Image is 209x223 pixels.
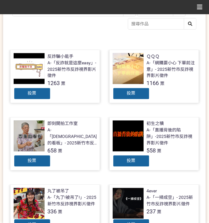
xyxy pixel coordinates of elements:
div: 丸了被吊了 [48,188,69,195]
span: 336 [48,208,57,215]
span: 票 [160,81,165,86]
a: 即刻開拍工作室A-「[DEMOGRAPHIC_DATA]的看板」- 2025新竹市反詐視界影片徵件658票投票 [10,117,100,171]
span: 投票 [28,91,37,96]
span: 票 [157,149,162,154]
span: 投票 [28,158,37,163]
a: 反詐騙小能手A-「反詐就是這麼easy」- 2025新竹市反詐視界影片徵件1263票投票 [10,50,100,103]
div: 初生之犢 [147,121,164,127]
a: 初生之犢A-「直播背後的陷阱」-2025新竹市反詐視界影片徵件558票投票 [109,117,199,171]
span: 票 [157,210,162,215]
span: 658 [48,148,57,154]
div: A-「丸了!被吊了!」- 2025新竹市反詐視界影片徵件 [48,195,97,208]
span: 1263 [48,80,60,87]
span: 票 [58,149,63,154]
span: 投票 [127,91,136,96]
span: 558 [147,148,156,154]
div: 反詐騙小能手 [48,53,74,60]
input: 搜尋作品 [128,19,196,29]
div: 4ever [147,188,157,195]
div: A-「[DEMOGRAPHIC_DATA]的看板」- 2025新竹市反詐視界影片徵件 [48,127,97,147]
span: 237 [147,208,156,215]
div: ＱＱＱ [147,53,160,60]
span: 投票 [127,158,136,163]
a: ＱＱＱA-「網購要小心 下單前注意」- 2025新竹市反詐視界影片徵件1166票投票 [109,50,199,103]
div: A-「反詐就是這麼easy」- 2025新竹市反詐視界影片徵件 [48,60,97,79]
div: A-「一掃成空」- 2025新竹市反詐視界影片徵件 [147,195,196,208]
div: 即刻開拍工作室 [48,121,78,127]
span: 票 [58,210,63,215]
div: A-「網購要小心 下單前注意」- 2025新竹市反詐視界影片徵件 [147,60,196,79]
div: A-「直播背後的陷阱」-2025新竹市反詐視界影片徵件 [147,127,196,147]
span: 1166 [147,80,159,87]
span: 票 [61,81,66,86]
